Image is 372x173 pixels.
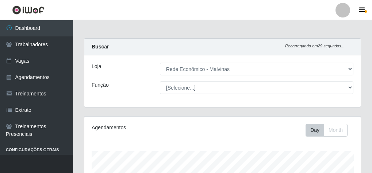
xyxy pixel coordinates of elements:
button: Day [306,124,324,137]
button: Month [324,124,348,137]
label: Loja [92,63,101,70]
img: CoreUI Logo [12,5,45,15]
div: Agendamentos [92,124,194,131]
i: Recarregando em 29 segundos... [285,44,345,48]
strong: Buscar [92,44,109,50]
div: Toolbar with button groups [306,124,353,137]
label: Função [92,81,109,89]
div: First group [306,124,348,137]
